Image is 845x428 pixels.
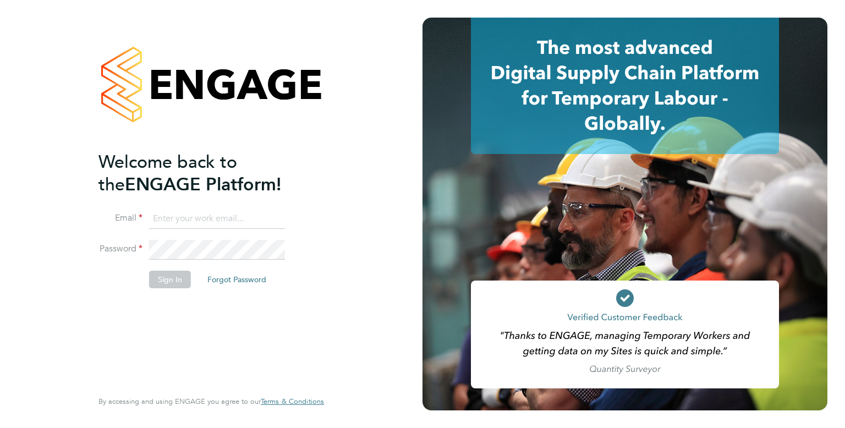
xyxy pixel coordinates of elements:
[98,397,324,406] span: By accessing and using ENGAGE you agree to our
[261,397,324,406] a: Terms & Conditions
[199,271,275,288] button: Forgot Password
[98,212,142,224] label: Email
[98,151,237,195] span: Welcome back to the
[98,151,313,196] h2: ENGAGE Platform!
[149,271,191,288] button: Sign In
[98,243,142,255] label: Password
[149,209,285,229] input: Enter your work email...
